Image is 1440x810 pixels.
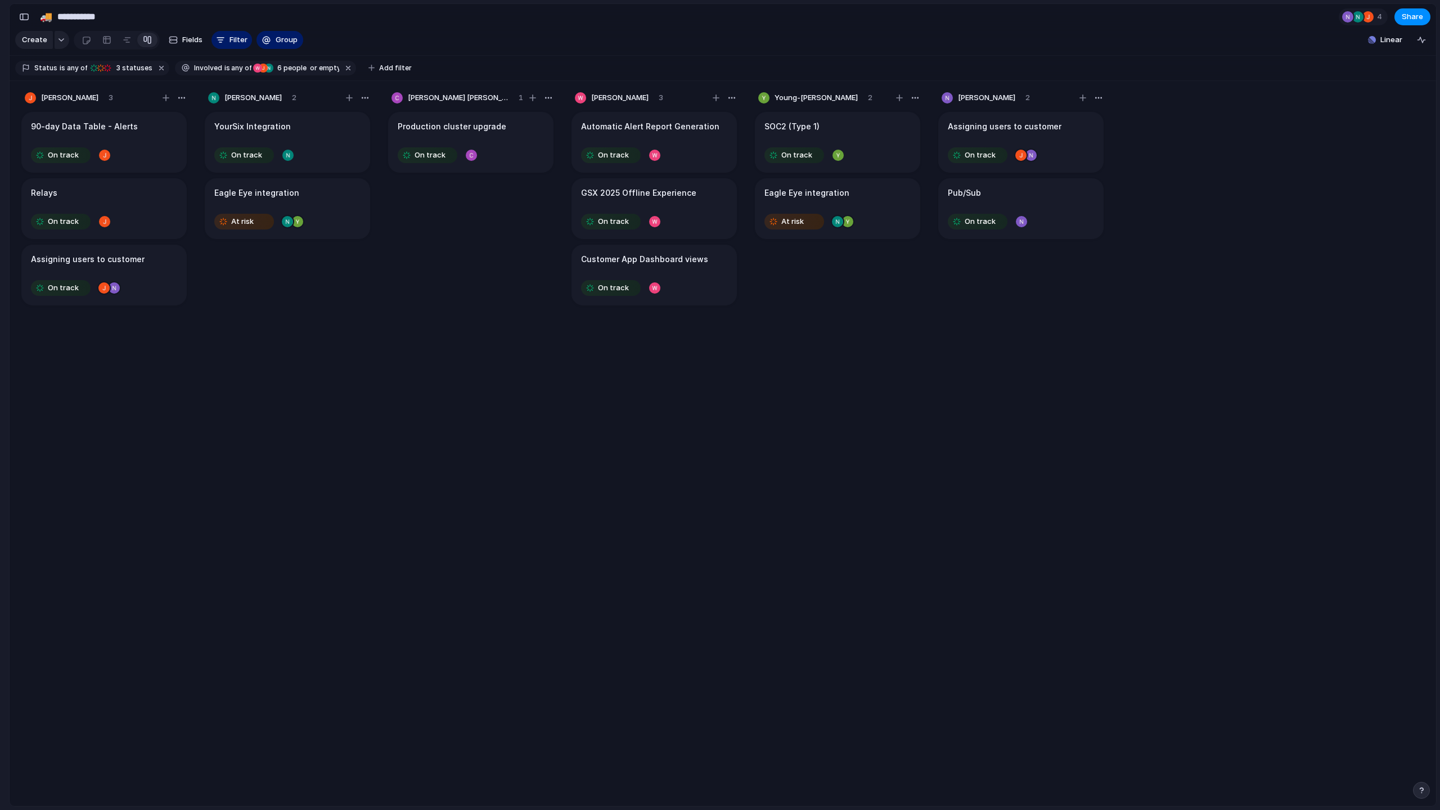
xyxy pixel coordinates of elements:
span: Linear [1380,34,1402,46]
div: YourSix IntegrationOn track [205,112,370,173]
button: At risk [762,213,827,231]
span: any of [230,63,252,73]
span: At risk [231,216,254,227]
div: Production cluster upgradeOn track [388,112,553,173]
div: 90-day Data Table - AlertsOn track [21,112,187,173]
span: On track [48,282,79,294]
button: On track [762,146,827,164]
span: [PERSON_NAME] [41,92,98,103]
button: On track [578,146,643,164]
div: 🚚 [40,9,52,24]
span: On track [598,216,629,227]
button: 6 peopleor empty [253,62,341,74]
span: Create [22,34,47,46]
button: On track [945,146,1010,164]
button: 🚚 [37,8,55,26]
button: At risk [211,213,277,231]
div: Pub/SubOn track [938,178,1104,239]
span: [PERSON_NAME] [PERSON_NAME] [408,92,508,103]
h1: GSX 2025 Offline Experience [581,187,696,199]
span: On track [231,150,262,161]
button: On track [945,213,1010,231]
h1: Eagle Eye integration [764,187,849,199]
span: On track [415,150,445,161]
button: Linear [1363,31,1407,48]
button: On track [578,213,643,231]
span: 3 [659,92,663,103]
span: On track [965,216,996,227]
span: 2 [292,92,296,103]
h1: Assigning users to customer [31,253,145,265]
span: people [274,63,307,73]
div: RelaysOn track [21,178,187,239]
div: SOC2 (Type 1)On track [755,112,920,173]
div: GSX 2025 Offline ExperienceOn track [571,178,737,239]
button: On track [578,279,643,297]
span: or empty [308,63,339,73]
span: statuses [113,63,152,73]
span: [PERSON_NAME] [224,92,282,103]
div: Assigning users to customerOn track [21,245,187,305]
button: 3 statuses [88,62,155,74]
button: Share [1394,8,1430,25]
button: On track [28,213,93,231]
span: 3 [109,92,113,103]
span: On track [965,150,996,161]
div: Automatic Alert Report GenerationOn track [571,112,737,173]
button: On track [28,279,93,297]
span: On track [598,282,629,294]
h1: 90-day Data Table - Alerts [31,120,138,133]
span: Filter [229,34,247,46]
span: 3 [113,64,122,72]
button: On track [211,146,277,164]
button: Create [15,31,53,49]
button: Group [256,31,303,49]
h1: SOC2 (Type 1) [764,120,820,133]
div: Customer App Dashboard viewsOn track [571,245,737,305]
button: isany of [57,62,89,74]
span: [PERSON_NAME] [958,92,1015,103]
button: Filter [211,31,252,49]
button: Add filter [362,60,418,76]
h1: Relays [31,187,57,199]
button: On track [28,146,93,164]
span: [PERSON_NAME] [591,92,649,103]
button: On track [395,146,460,164]
h1: Customer App Dashboard views [581,253,708,265]
span: Young-[PERSON_NAME] [775,92,858,103]
span: 4 [1377,11,1385,22]
div: Eagle Eye integrationAt risk [755,178,920,239]
span: On track [48,150,79,161]
span: 1 [519,92,523,103]
div: Assigning users to customerOn track [938,112,1104,173]
span: Share [1402,11,1423,22]
span: any of [65,63,87,73]
div: Eagle Eye integrationAt risk [205,178,370,239]
button: Fields [164,31,207,49]
h1: Pub/Sub [948,187,981,199]
span: 6 [274,64,283,72]
span: On track [598,150,629,161]
h1: Assigning users to customer [948,120,1061,133]
h1: Automatic Alert Report Generation [581,120,719,133]
span: is [224,63,230,73]
span: Add filter [379,63,412,73]
h1: YourSix Integration [214,120,291,133]
span: On track [781,150,812,161]
span: At risk [781,216,804,227]
span: Involved [194,63,222,73]
span: Fields [182,34,202,46]
span: 2 [868,92,872,103]
h1: Production cluster upgrade [398,120,506,133]
span: Status [34,63,57,73]
h1: Eagle Eye integration [214,187,299,199]
span: On track [48,216,79,227]
span: is [60,63,65,73]
span: 2 [1025,92,1030,103]
button: isany of [222,62,254,74]
span: Group [276,34,298,46]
